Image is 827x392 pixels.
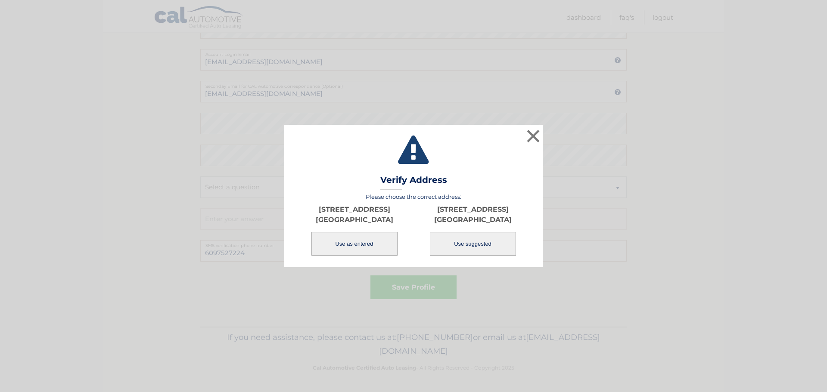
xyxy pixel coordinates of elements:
[311,232,398,256] button: Use as entered
[295,204,413,225] p: [STREET_ADDRESS] [GEOGRAPHIC_DATA]
[430,232,516,256] button: Use suggested
[413,204,532,225] p: [STREET_ADDRESS] [GEOGRAPHIC_DATA]
[380,175,447,190] h3: Verify Address
[295,193,532,256] div: Please choose the correct address:
[525,127,542,145] button: ×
